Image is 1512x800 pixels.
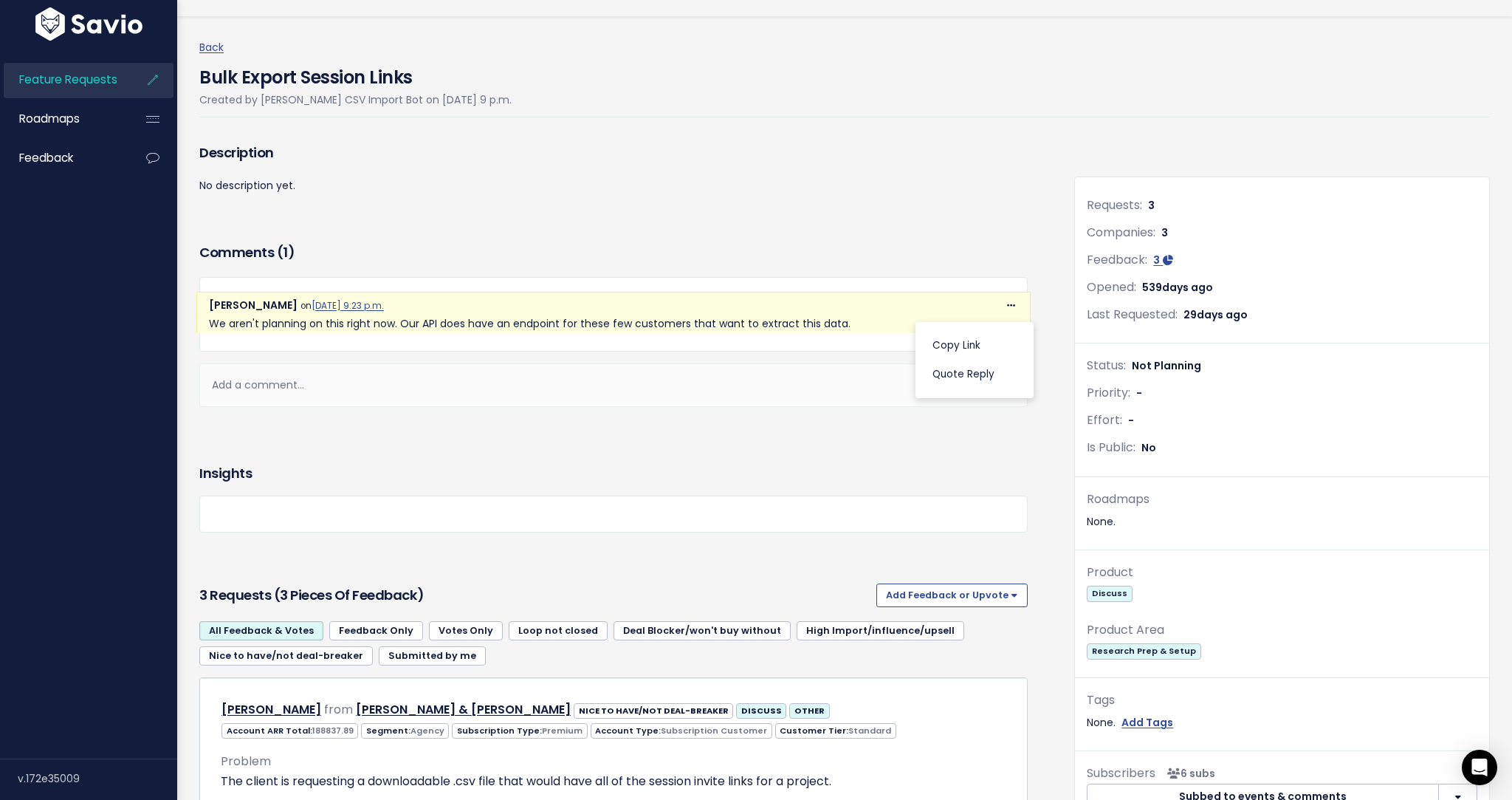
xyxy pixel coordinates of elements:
a: Roadmaps [4,102,123,136]
span: on [300,300,384,312]
strong: NICE TO HAVE/NOT DEAL-BREAKER [579,705,729,717]
span: Discuss [1087,586,1132,601]
strong: DISCUSS [741,705,782,717]
span: Effort: [1087,411,1122,428]
a: Feature Requests [4,63,123,97]
a: Votes Only [429,621,503,640]
a: High Import/influence/upsell [797,621,964,640]
h4: Bulk Export Session Links [199,57,512,91]
a: Back [199,40,224,55]
div: v.172e35009 [18,759,177,798]
div: Open Intercom Messenger [1462,750,1497,785]
a: 3 [1153,253,1173,267]
span: Status: [1087,357,1126,374]
span: Subscription Type: [452,723,587,739]
span: Agency [410,725,444,736]
span: - [1136,386,1142,400]
span: Customer Tier: [775,723,896,739]
h3: 3 Requests (3 pieces of Feedback) [199,585,870,606]
span: Account Type: [591,723,772,739]
span: Segment: [361,723,449,739]
span: Standard [848,725,891,736]
div: Roadmaps [1087,489,1477,510]
span: Last Requested: [1087,306,1178,323]
p: The client is requesting a downloadable .csv file that would have all of the session invite links... [221,773,1006,790]
h3: Insights [199,463,252,484]
span: Companies: [1087,224,1155,241]
a: Nice to have/not deal-breaker [199,646,373,666]
a: [PERSON_NAME] [221,701,321,718]
span: 3 [1161,225,1168,240]
span: Account ARR Total: [221,723,358,739]
a: Loop not closed [509,621,608,640]
span: 539 [1142,280,1213,295]
div: Add a comment... [199,363,1028,407]
span: Requests: [1087,196,1142,213]
a: Copy Link [921,331,1028,360]
span: days ago [1197,307,1248,322]
div: None. [1087,714,1477,732]
span: Feature Requests [19,72,117,87]
img: logo-white.9d6f32f41409.svg [32,7,146,41]
span: Not Planning [1132,358,1201,373]
span: No [1141,440,1156,455]
a: Feedback [4,141,123,175]
span: 188837.89 [312,725,354,736]
p: We aren't planning on this right now. Our API does have an endpoint for these few customers that ... [209,315,1018,333]
span: 29 [1183,307,1248,322]
span: 3 [1148,198,1155,213]
span: - [1128,413,1134,428]
span: Created by [PERSON_NAME] CSV Import Bot on [DATE] 9 p.m. [199,92,512,107]
button: Add Feedback or Upvote [876,584,1028,607]
span: 1 [283,243,288,261]
span: 3 [1153,253,1160,267]
div: Product Area [1087,620,1477,641]
span: Subscribers [1087,765,1155,782]
a: [DATE] 9:23 p.m. [312,300,384,312]
span: days ago [1162,280,1213,295]
div: Tags [1087,690,1477,711]
p: No description yet. [199,177,1028,195]
h3: Description [199,143,1028,163]
span: Priority: [1087,384,1130,401]
span: Feedback [19,150,73,165]
a: Quote Reply [921,360,1028,389]
span: from [324,701,353,718]
span: Research Prep & Setup [1087,643,1200,659]
a: Add Tags [1121,714,1173,732]
div: None. [1087,513,1477,531]
div: Product [1087,562,1477,584]
a: All Feedback & Votes [199,621,323,640]
strong: OTHER [794,705,825,717]
span: Opened: [1087,278,1136,295]
span: Problem [221,753,271,770]
a: Feedback Only [329,621,423,640]
span: <p><strong>Subscribers</strong><br><br> - Kelly Kendziorski<br> - Israel Magalhaes<br> - Migui Fr... [1161,766,1215,781]
span: Feedback: [1087,251,1147,268]
span: Subscription Customer [661,725,767,736]
h3: Comments ( ) [199,242,1028,263]
span: Roadmaps [19,111,80,126]
a: [PERSON_NAME] & [PERSON_NAME] [356,701,571,718]
span: Is Public: [1087,439,1135,456]
span: [PERSON_NAME] [209,298,298,312]
span: Premium [542,725,583,736]
a: Submitted by me [379,646,486,666]
a: Deal Blocker/won't buy without [614,621,791,640]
